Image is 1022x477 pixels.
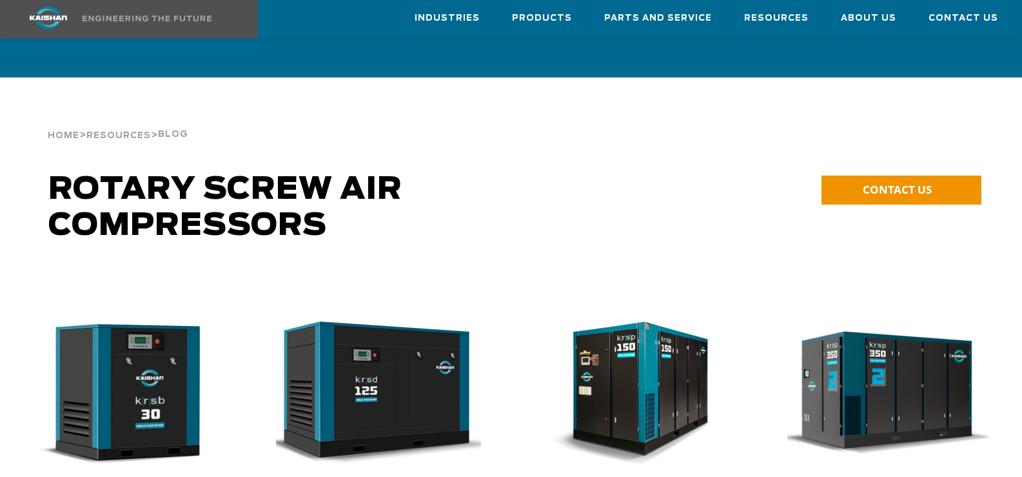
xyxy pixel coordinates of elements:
[21,321,235,466] div: krsb30
[266,321,481,466] img: krsd125
[415,11,480,26] span: Industries
[48,174,402,241] span: Rotary Screw Air Compressors
[929,1,998,36] a: Contact Us
[48,129,79,141] a: Home
[512,11,572,26] span: Products
[841,1,896,36] a: About Us
[821,176,981,205] a: CONTACT US
[522,321,737,466] img: krsp150
[158,130,188,139] span: Blog
[415,1,480,36] a: Industries
[48,132,79,140] span: Home
[512,1,572,36] a: Products
[83,15,211,21] img: Engineering the future
[863,182,932,197] span: CONTACT US
[86,129,151,141] a: Resources
[929,11,998,26] span: Contact Us
[604,1,712,36] a: Parts and Service
[744,11,809,26] span: Resources
[604,11,712,26] span: Parts and Service
[276,321,490,466] div: krsd125
[778,321,992,466] img: krsp350
[11,321,226,466] img: krsb30
[86,132,151,140] span: Resources
[532,321,746,466] div: krsp150
[48,97,188,146] div: > >
[841,11,896,26] span: About Us
[787,321,1001,466] div: krsp350
[744,1,809,36] a: Resources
